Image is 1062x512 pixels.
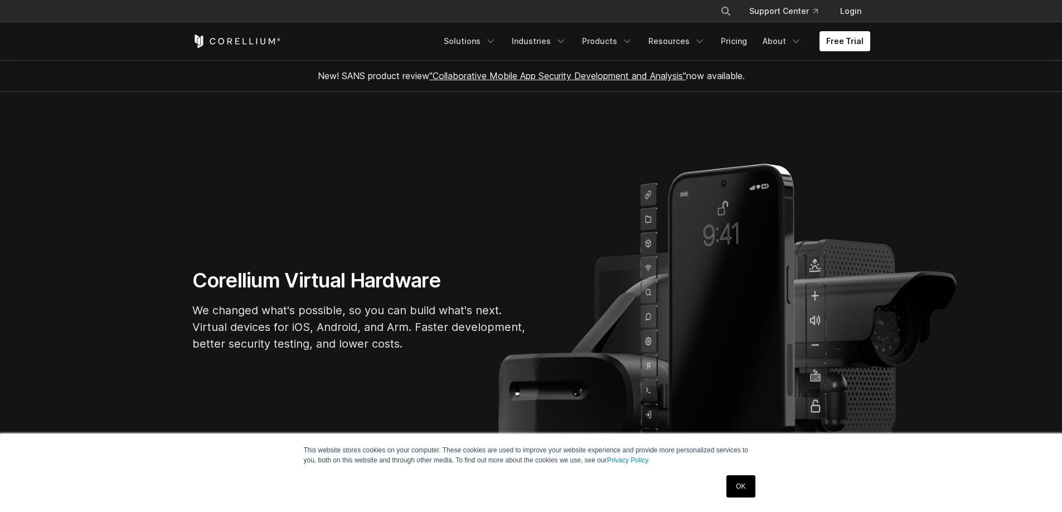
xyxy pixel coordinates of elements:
button: Search [716,1,736,21]
div: Navigation Menu [437,31,870,51]
a: Login [831,1,870,21]
a: Corellium Home [192,35,281,48]
a: About [756,31,808,51]
a: "Collaborative Mobile App Security Development and Analysis" [429,70,686,81]
h1: Corellium Virtual Hardware [192,268,527,293]
a: Free Trial [819,31,870,51]
a: OK [726,475,755,498]
a: Pricing [714,31,754,51]
p: This website stores cookies on your computer. These cookies are used to improve your website expe... [304,445,759,465]
a: Support Center [740,1,827,21]
a: Privacy Policy. [607,456,650,464]
a: Resources [642,31,712,51]
a: Industries [505,31,573,51]
div: Navigation Menu [707,1,870,21]
p: We changed what's possible, so you can build what's next. Virtual devices for iOS, Android, and A... [192,302,527,352]
a: Solutions [437,31,503,51]
a: Products [575,31,639,51]
span: New! SANS product review now available. [318,70,745,81]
